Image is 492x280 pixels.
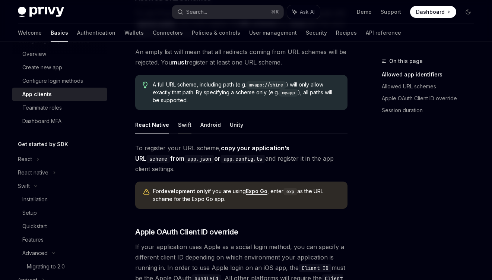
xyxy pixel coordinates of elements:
a: Demo [357,8,372,16]
div: Dashboard MFA [22,117,61,126]
a: Connectors [153,24,183,42]
div: Swift [18,182,30,191]
strong: must [172,59,187,66]
code: scheme [146,155,170,163]
div: Teammate roles [22,103,62,112]
button: React Native [135,116,169,133]
div: Migrating to 2.0 [27,262,65,271]
a: Session duration [382,104,480,116]
a: Policies & controls [192,24,240,42]
button: Swift [178,116,191,133]
a: Recipes [336,24,357,42]
a: API reference [366,24,401,42]
h5: Get started by SDK [18,140,68,149]
div: Search... [186,7,207,16]
svg: Warning [143,188,150,196]
span: Ask AI [300,8,315,16]
a: Basics [51,24,68,42]
a: Create new app [12,61,107,74]
div: For if you are using , enter as the URL scheme for the Expo Go app. [153,188,340,203]
a: Teammate roles [12,101,107,114]
a: Apple OAuth Client ID override [382,92,480,104]
a: Allowed app identifiers [382,69,480,81]
button: Unity [230,116,243,133]
code: myapp://shire [246,81,286,89]
a: Setup [12,206,107,220]
span: A full URL scheme, including path (e.g. ) will only allow exactly that path. By specifying a sche... [153,81,340,104]
a: Installation [12,193,107,206]
a: Support [381,8,401,16]
button: Search...⌘K [172,5,284,19]
a: Security [306,24,327,42]
div: Configure login methods [22,76,83,85]
a: Dashboard [410,6,456,18]
a: Features [12,233,107,246]
a: App clients [12,88,107,101]
button: Ask AI [287,5,320,19]
a: User management [249,24,297,42]
code: exp [283,188,297,195]
code: app.config.ts [220,155,265,163]
span: ⌘ K [271,9,279,15]
strong: copy your application’s URL from or [135,144,289,162]
div: Advanced [22,249,48,258]
div: Quickstart [22,222,47,231]
a: Migrating to 2.0 [12,260,107,273]
div: Features [22,235,44,244]
div: React [18,155,32,164]
button: Android [200,116,221,133]
svg: Tip [143,82,148,88]
div: Setup [22,208,37,217]
a: Overview [12,47,107,61]
span: Apple OAuth Client ID override [135,227,238,237]
div: Installation [22,195,48,204]
a: Wallets [124,24,144,42]
a: Allowed URL schemes [382,81,480,92]
span: An empty list will mean that all redirects coming from URL schemes will be rejected. You register... [135,47,347,67]
span: Dashboard [416,8,445,16]
a: Welcome [18,24,42,42]
div: Overview [22,50,46,59]
strong: development only [161,188,208,194]
code: Client ID [299,264,331,272]
div: App clients [22,90,52,99]
div: Create new app [22,63,62,72]
span: On this page [389,57,423,66]
a: Configure login methods [12,74,107,88]
a: Quickstart [12,220,107,233]
a: Dashboard MFA [12,114,107,128]
a: Authentication [77,24,115,42]
div: React native [18,168,48,177]
code: myapp [279,89,298,97]
span: To register your URL scheme, and register it in the app client settings. [135,143,347,174]
a: Expo Go [246,188,267,195]
img: dark logo [18,7,64,17]
button: Toggle dark mode [462,6,474,18]
code: app.json [184,155,214,163]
